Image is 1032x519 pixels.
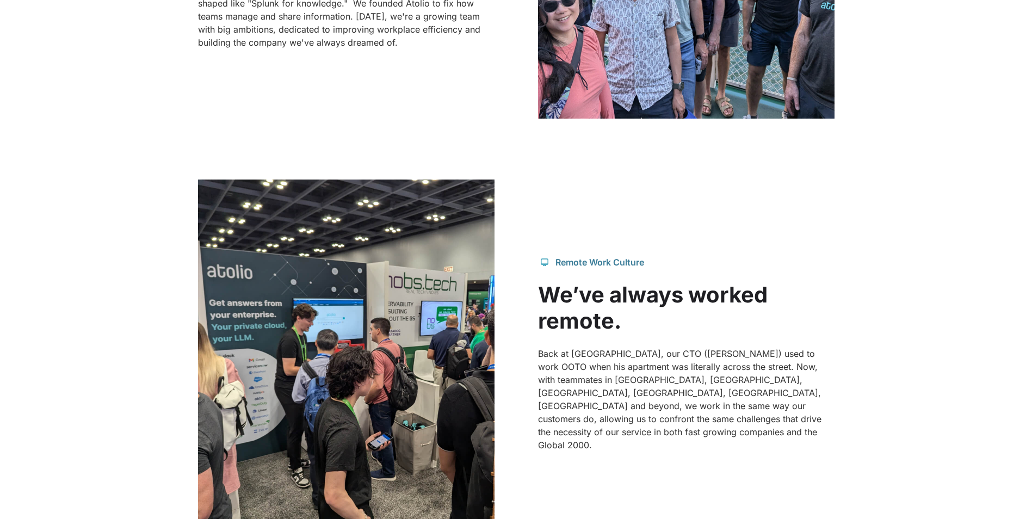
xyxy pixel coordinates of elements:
[555,256,644,269] div: Remote Work Culture
[978,467,1032,519] iframe: Chat Widget
[538,347,835,452] p: Back at [GEOGRAPHIC_DATA], our CTO ([PERSON_NAME]) used to work OOTO when his apartment was liter...
[538,282,835,334] h2: We’ve always worked remote.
